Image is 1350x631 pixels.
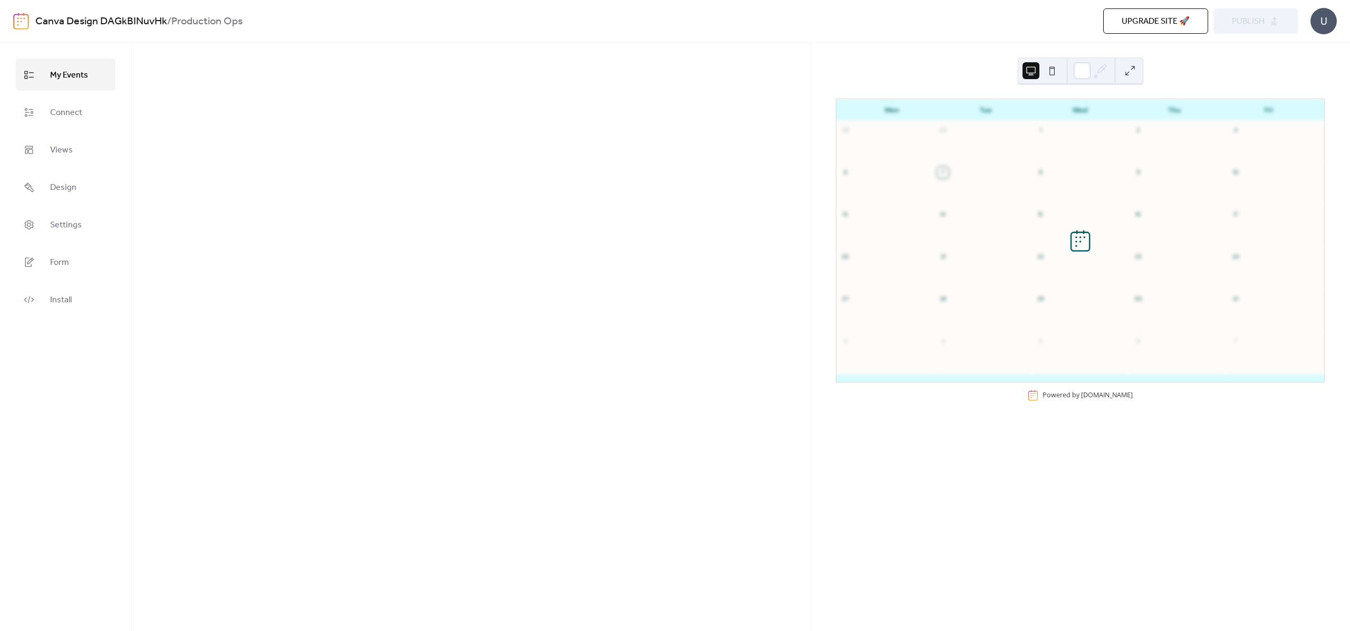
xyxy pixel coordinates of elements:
a: My Events [16,59,115,91]
div: 20 [840,251,851,263]
b: Production Ops [171,12,243,32]
div: 28 [937,293,949,305]
div: Tue [939,100,1034,121]
div: 6 [840,167,851,178]
div: 14 [937,209,949,221]
a: [DOMAIN_NAME] [1081,390,1133,399]
span: Upgrade site 🚀 [1122,15,1190,28]
div: Wed [1033,100,1127,121]
div: 22 [1035,251,1046,263]
div: 31 [1230,293,1241,305]
div: 9 [1132,167,1144,178]
span: Settings [50,217,82,233]
div: 24 [1230,251,1241,263]
a: Design [16,171,115,203]
div: Thu [1127,100,1222,121]
div: 21 [937,251,949,263]
div: Powered by [1043,390,1133,399]
div: 29 [1035,293,1046,305]
a: Connect [16,96,115,128]
a: Install [16,283,115,315]
div: 5 [1035,336,1046,347]
a: Canva Design DAGkBINuvHk [35,12,167,32]
div: 30 [1132,293,1144,305]
span: Form [50,254,69,271]
div: 7 [1230,336,1241,347]
img: logo [13,13,29,30]
div: 29 [840,125,851,136]
b: / [167,12,171,32]
span: My Events [50,67,88,83]
span: Design [50,179,76,196]
span: Views [50,142,73,158]
span: Install [50,292,72,308]
span: Connect [50,104,82,121]
div: Mon [845,100,939,121]
a: Form [16,246,115,278]
div: 30 [937,125,949,136]
div: 7 [937,167,949,178]
div: 13 [840,209,851,221]
div: 6 [1132,336,1144,347]
div: 10 [1230,167,1241,178]
div: 1 [1035,125,1046,136]
div: 27 [840,293,851,305]
div: 23 [1132,251,1144,263]
a: Settings [16,208,115,241]
div: U [1310,8,1337,34]
div: 2 [1132,125,1144,136]
div: 16 [1132,209,1144,221]
div: 4 [937,336,949,347]
div: 17 [1230,209,1241,221]
a: Views [16,133,115,166]
div: 15 [1035,209,1046,221]
div: 3 [1230,125,1241,136]
div: 3 [840,336,851,347]
div: Fri [1221,100,1316,121]
div: 8 [1035,167,1046,178]
button: Upgrade site 🚀 [1103,8,1208,34]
